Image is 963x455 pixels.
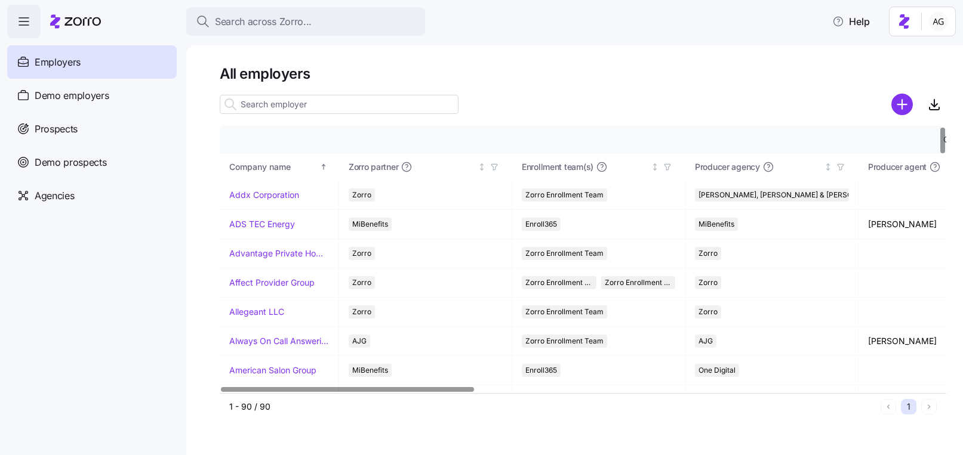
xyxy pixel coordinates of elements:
[229,306,284,318] a: Allegeant LLC
[352,188,371,202] span: Zorro
[35,155,107,170] span: Demo prospects
[186,7,425,36] button: Search across Zorro...
[229,160,318,174] div: Company name
[522,161,593,173] span: Enrollment team(s)
[349,161,398,173] span: Zorro partner
[525,364,557,377] span: Enroll365
[891,94,913,115] svg: add icon
[525,247,604,260] span: Zorro Enrollment Team
[921,399,937,414] button: Next page
[525,276,593,289] span: Zorro Enrollment Team
[7,112,177,146] a: Prospects
[352,218,388,231] span: MiBenefits
[220,64,946,83] h1: All employers
[352,335,367,348] span: AJG
[525,218,557,231] span: Enroll365
[352,247,371,260] span: Zorro
[229,277,315,289] a: Affect Provider Group
[215,14,312,29] span: Search across Zorro...
[319,163,328,171] div: Sorted ascending
[699,218,734,231] span: MiBenefits
[929,12,948,31] img: 5fc55c57e0610270ad857448bea2f2d5
[7,179,177,212] a: Agencies
[229,247,329,259] a: Advantage Private Home Care
[868,161,927,173] span: Producer agent
[352,364,388,377] span: MiBenefits
[685,153,859,181] th: Producer agencyNot sorted
[832,14,870,29] span: Help
[699,276,718,289] span: Zorro
[35,88,109,103] span: Demo employers
[229,335,329,347] a: Always On Call Answering Service
[512,153,685,181] th: Enrollment team(s)Not sorted
[699,305,718,318] span: Zorro
[7,146,177,179] a: Demo prospects
[525,335,604,348] span: Zorro Enrollment Team
[525,305,604,318] span: Zorro Enrollment Team
[7,45,177,79] a: Employers
[824,163,832,171] div: Not sorted
[229,401,876,413] div: 1 - 90 / 90
[901,399,916,414] button: 1
[229,189,299,201] a: Addx Corporation
[229,218,295,230] a: ADS TEC Energy
[699,247,718,260] span: Zorro
[699,188,884,202] span: [PERSON_NAME], [PERSON_NAME] & [PERSON_NAME]
[220,95,459,114] input: Search employer
[229,364,316,376] a: American Salon Group
[35,188,74,203] span: Agencies
[220,153,339,181] th: Company nameSorted ascending
[352,305,371,318] span: Zorro
[7,79,177,112] a: Demo employers
[339,153,512,181] th: Zorro partnerNot sorted
[699,364,736,377] span: One Digital
[35,55,81,70] span: Employers
[695,161,760,173] span: Producer agency
[35,122,78,137] span: Prospects
[525,188,604,202] span: Zorro Enrollment Team
[881,399,896,414] button: Previous page
[605,276,672,289] span: Zorro Enrollment Experts
[651,163,659,171] div: Not sorted
[699,335,713,348] span: AJG
[478,163,486,171] div: Not sorted
[352,276,371,289] span: Zorro
[823,10,879,33] button: Help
